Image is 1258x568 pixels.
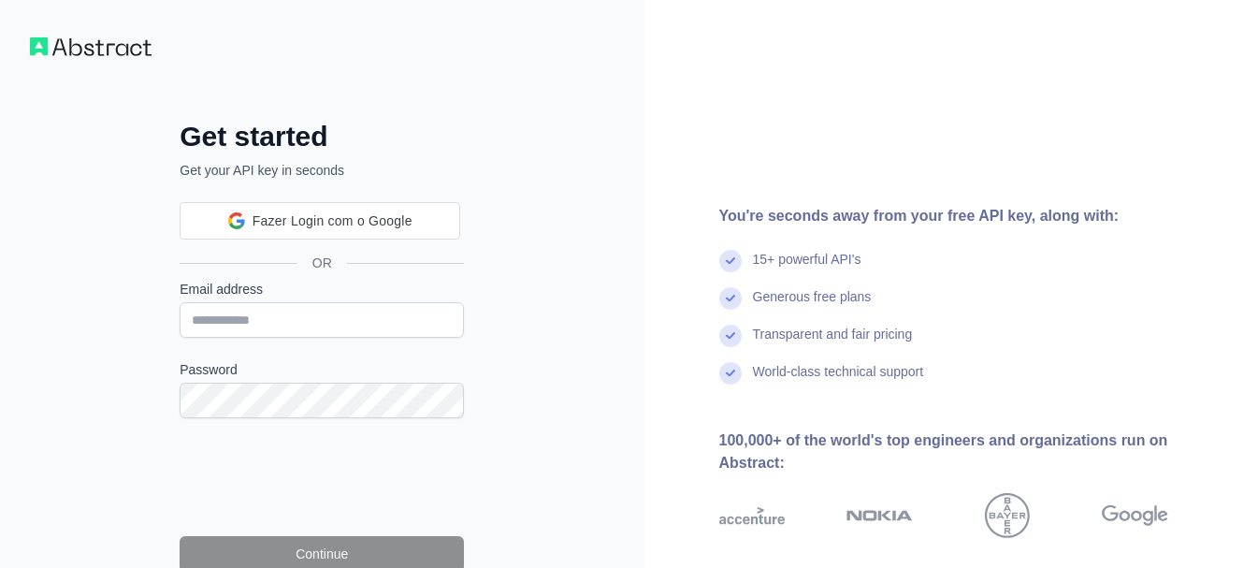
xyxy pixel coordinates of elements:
img: bayer [985,493,1030,538]
div: You're seconds away from your free API key, along with: [719,205,1229,227]
img: nokia [846,493,913,538]
div: 15+ powerful API's [753,250,861,287]
img: google [1102,493,1168,538]
span: Fazer Login com o Google [253,211,412,231]
div: Transparent and fair pricing [753,325,913,362]
span: OR [297,254,347,272]
img: check mark [719,325,742,347]
div: 100,000+ of the world's top engineers and organizations run on Abstract: [719,430,1229,474]
p: Get your API key in seconds [180,161,464,180]
div: Generous free plans [753,287,872,325]
img: accenture [719,493,786,538]
label: Password [180,360,464,379]
label: Email address [180,280,464,299]
img: check mark [719,362,742,385]
img: check mark [719,287,742,310]
div: Fazer Login com o Google [180,202,460,240]
img: check mark [719,250,742,272]
h2: Get started [180,120,464,153]
img: Workflow [30,37,152,56]
div: World-class technical support [753,362,924,400]
iframe: reCAPTCHA [180,441,464,514]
